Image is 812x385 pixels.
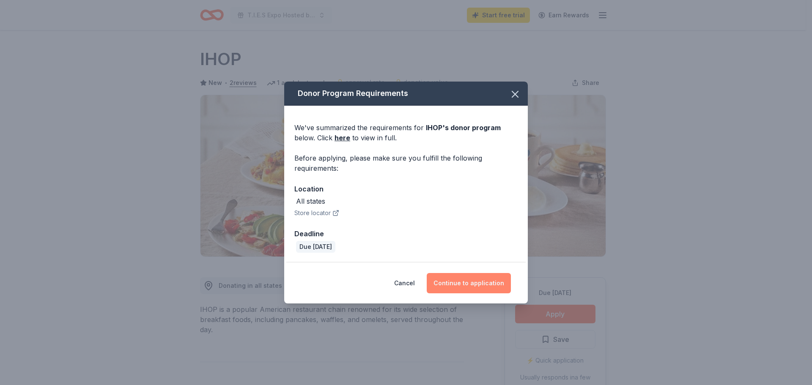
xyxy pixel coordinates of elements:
[294,153,518,173] div: Before applying, please make sure you fulfill the following requirements:
[294,123,518,143] div: We've summarized the requirements for below. Click to view in full.
[335,133,350,143] a: here
[427,273,511,293] button: Continue to application
[426,123,501,132] span: IHOP 's donor program
[294,228,518,239] div: Deadline
[294,208,339,218] button: Store locator
[294,183,518,194] div: Location
[284,82,528,106] div: Donor Program Requirements
[394,273,415,293] button: Cancel
[296,196,325,206] div: All states
[296,241,335,253] div: Due [DATE]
